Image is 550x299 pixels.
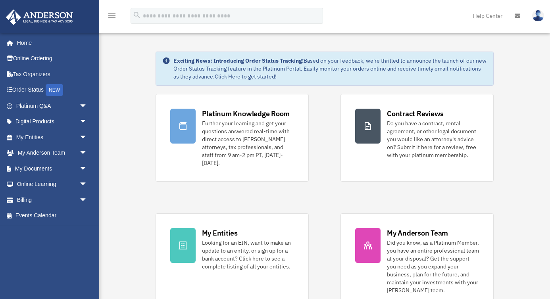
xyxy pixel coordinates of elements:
div: My Entities [202,228,238,238]
div: My Anderson Team [387,228,448,238]
span: arrow_drop_down [79,129,95,146]
a: Online Learningarrow_drop_down [6,176,99,192]
span: arrow_drop_down [79,192,95,208]
a: Click Here to get started! [215,73,277,80]
a: Platinum Q&Aarrow_drop_down [6,98,99,114]
a: Home [6,35,95,51]
span: arrow_drop_down [79,161,95,177]
i: menu [107,11,117,21]
a: My Entitiesarrow_drop_down [6,129,99,145]
div: Further your learning and get your questions answered real-time with direct access to [PERSON_NAM... [202,119,294,167]
div: Did you know, as a Platinum Member, you have an entire professional team at your disposal? Get th... [387,239,479,294]
a: Contract Reviews Do you have a contract, rental agreement, or other legal document you would like... [340,94,494,182]
strong: Exciting News: Introducing Order Status Tracking! [173,57,304,64]
a: menu [107,14,117,21]
div: Contract Reviews [387,109,444,119]
a: Order StatusNEW [6,82,99,98]
a: Events Calendar [6,208,99,224]
span: arrow_drop_down [79,98,95,114]
div: NEW [46,84,63,96]
i: search [133,11,141,19]
a: Online Ordering [6,51,99,67]
a: Tax Organizers [6,66,99,82]
div: Based on your feedback, we're thrilled to announce the launch of our new Order Status Tracking fe... [173,57,487,80]
span: arrow_drop_down [79,176,95,193]
span: arrow_drop_down [79,145,95,161]
img: Anderson Advisors Platinum Portal [4,10,75,25]
a: My Anderson Teamarrow_drop_down [6,145,99,161]
div: Do you have a contract, rental agreement, or other legal document you would like an attorney's ad... [387,119,479,159]
a: Platinum Knowledge Room Further your learning and get your questions answered real-time with dire... [156,94,309,182]
div: Looking for an EIN, want to make an update to an entity, or sign up for a bank account? Click her... [202,239,294,270]
img: User Pic [532,10,544,21]
a: Billingarrow_drop_down [6,192,99,208]
a: Digital Productsarrow_drop_down [6,114,99,130]
div: Platinum Knowledge Room [202,109,290,119]
span: arrow_drop_down [79,114,95,130]
a: My Documentsarrow_drop_down [6,161,99,176]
